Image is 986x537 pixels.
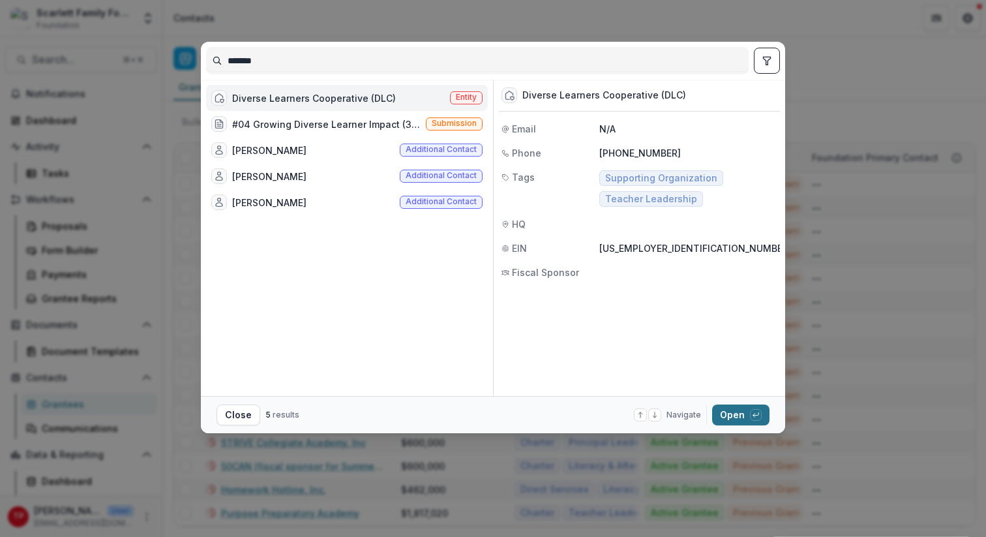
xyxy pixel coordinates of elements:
[605,194,697,205] span: Teacher Leadership
[666,409,701,421] span: Navigate
[512,122,536,136] span: Email
[512,217,526,231] span: HQ
[265,410,271,420] span: 5
[456,93,477,102] span: Entity
[232,144,306,157] div: [PERSON_NAME]
[754,48,780,74] button: toggle filters
[599,241,792,255] p: [US_EMPLOYER_IDENTIFICATION_NUMBER]
[406,197,477,206] span: Additional contact
[512,266,579,279] span: Fiscal Sponsor
[512,170,535,184] span: Tags
[232,170,306,183] div: [PERSON_NAME]
[712,405,769,425] button: Open
[512,146,541,160] span: Phone
[406,145,477,154] span: Additional contact
[232,117,421,131] div: #04 Growing Diverse Learner Impact (3-yr)
[605,173,717,184] span: Supporting Organization
[512,241,527,255] span: EIN
[599,122,777,136] p: N/A
[217,405,260,425] button: Close
[273,410,299,420] span: results
[232,91,396,105] div: Diverse Learners Cooperative (DLC)
[599,146,777,160] p: [PHONE_NUMBER]
[406,171,477,180] span: Additional contact
[432,119,477,128] span: Submission
[522,90,686,101] div: Diverse Learners Cooperative (DLC)
[232,196,306,209] div: [PERSON_NAME]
